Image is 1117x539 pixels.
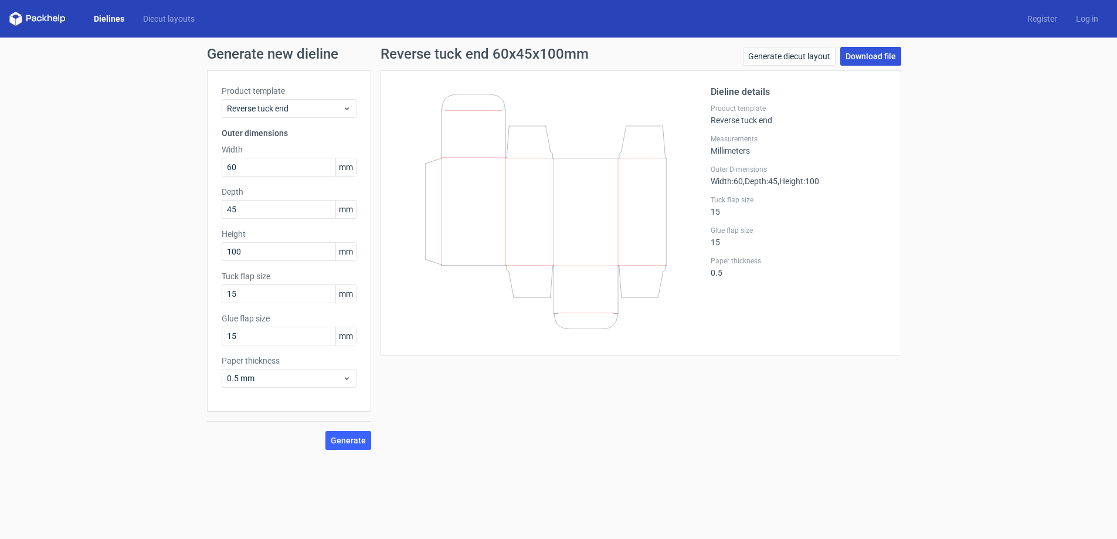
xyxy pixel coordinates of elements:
[134,13,204,25] a: Diecut layouts
[711,256,887,266] label: Paper thickness
[222,127,357,139] h3: Outer dimensions
[335,158,356,176] span: mm
[84,13,134,25] a: Dielines
[222,144,357,155] label: Width
[222,270,357,282] label: Tuck flap size
[222,313,357,324] label: Glue flap size
[335,243,356,260] span: mm
[1067,13,1108,25] a: Log in
[335,201,356,218] span: mm
[743,177,778,186] span: , Depth : 45
[381,47,589,61] h1: Reverse tuck end 60x45x100mm
[325,431,371,450] button: Generate
[335,285,356,303] span: mm
[222,228,357,240] label: Height
[711,195,887,205] label: Tuck flap size
[1018,13,1067,25] a: Register
[743,47,836,66] a: Generate diecut layout
[227,372,342,384] span: 0.5 mm
[840,47,901,66] a: Download file
[335,327,356,345] span: mm
[711,134,887,155] div: Millimeters
[222,355,357,367] label: Paper thickness
[711,104,887,113] label: Product template
[711,226,887,235] label: Glue flap size
[222,85,357,97] label: Product template
[711,226,887,247] div: 15
[207,47,911,61] h1: Generate new dieline
[711,85,887,99] h2: Dieline details
[711,256,887,277] div: 0.5
[331,436,366,445] span: Generate
[227,103,342,114] span: Reverse tuck end
[711,177,743,186] span: Width : 60
[711,104,887,125] div: Reverse tuck end
[778,177,819,186] span: , Height : 100
[711,165,887,174] label: Outer Dimensions
[711,134,887,144] label: Measurements
[711,195,887,216] div: 15
[222,186,357,198] label: Depth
